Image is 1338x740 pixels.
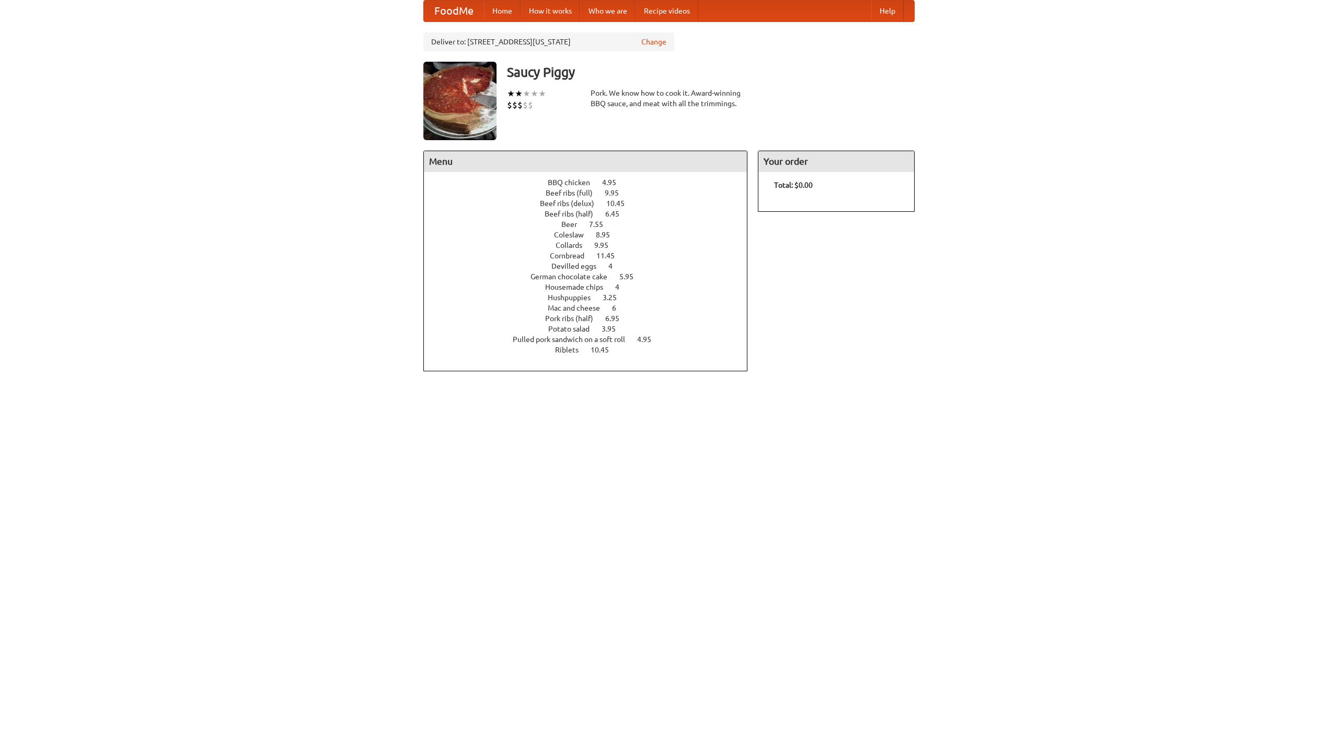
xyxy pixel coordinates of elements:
span: 10.45 [591,346,619,354]
h3: Saucy Piggy [507,62,915,83]
span: Riblets [555,346,589,354]
li: ★ [530,88,538,99]
span: 4 [608,262,623,270]
span: Pork ribs (half) [545,314,604,323]
span: 8.95 [596,231,620,239]
span: 3.95 [602,325,626,333]
li: ★ [538,88,546,99]
span: 7.55 [589,220,614,229]
a: Housemade chips 4 [545,283,639,291]
span: BBQ chicken [548,178,601,187]
span: 6 [612,304,627,312]
span: 4 [615,283,630,291]
span: 9.95 [605,189,629,197]
a: German chocolate cake 5.95 [530,272,653,281]
span: 6.95 [605,314,630,323]
img: angular.jpg [423,62,497,140]
div: Pork. We know how to cook it. Award-winning BBQ sauce, and meat with all the trimmings. [591,88,747,109]
li: $ [517,99,523,111]
span: 10.45 [606,199,635,208]
a: Cornbread 11.45 [550,252,634,260]
span: Potato salad [548,325,600,333]
span: Beer [561,220,587,229]
a: Recipe videos [636,1,698,21]
span: 4.95 [637,335,662,344]
span: Cornbread [550,252,595,260]
a: Mac and cheese 6 [548,304,636,312]
b: Total: $0.00 [774,181,813,189]
li: $ [523,99,528,111]
a: Beer 7.55 [561,220,622,229]
span: 9.95 [594,241,619,249]
a: Who we are [580,1,636,21]
li: ★ [515,88,523,99]
a: Help [871,1,904,21]
span: 4.95 [602,178,627,187]
li: $ [512,99,517,111]
li: $ [528,99,533,111]
a: FoodMe [424,1,484,21]
li: $ [507,99,512,111]
a: Beef ribs (full) 9.95 [546,189,638,197]
a: Beef ribs (half) 6.45 [545,210,639,218]
a: Devilled eggs 4 [551,262,632,270]
a: Change [641,37,666,47]
span: Pulled pork sandwich on a soft roll [513,335,636,344]
a: Home [484,1,521,21]
span: Beef ribs (full) [546,189,603,197]
span: Housemade chips [545,283,614,291]
a: Riblets 10.45 [555,346,628,354]
span: Beef ribs (delux) [540,199,605,208]
a: Beef ribs (delux) 10.45 [540,199,644,208]
span: Coleslaw [554,231,594,239]
a: Coleslaw 8.95 [554,231,629,239]
span: 6.45 [605,210,630,218]
a: Hushpuppies 3.25 [548,293,636,302]
li: ★ [523,88,530,99]
span: German chocolate cake [530,272,618,281]
a: Collards 9.95 [556,241,628,249]
span: Mac and cheese [548,304,610,312]
span: 3.25 [603,293,627,302]
span: 5.95 [619,272,644,281]
div: Deliver to: [STREET_ADDRESS][US_STATE] [423,32,674,51]
span: Collards [556,241,593,249]
a: BBQ chicken 4.95 [548,178,636,187]
span: Hushpuppies [548,293,601,302]
h4: Your order [758,151,914,172]
a: How it works [521,1,580,21]
span: Beef ribs (half) [545,210,604,218]
a: Pork ribs (half) 6.95 [545,314,639,323]
h4: Menu [424,151,747,172]
li: ★ [507,88,515,99]
span: Devilled eggs [551,262,607,270]
a: Potato salad 3.95 [548,325,635,333]
span: 11.45 [596,252,625,260]
a: Pulled pork sandwich on a soft roll 4.95 [513,335,671,344]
